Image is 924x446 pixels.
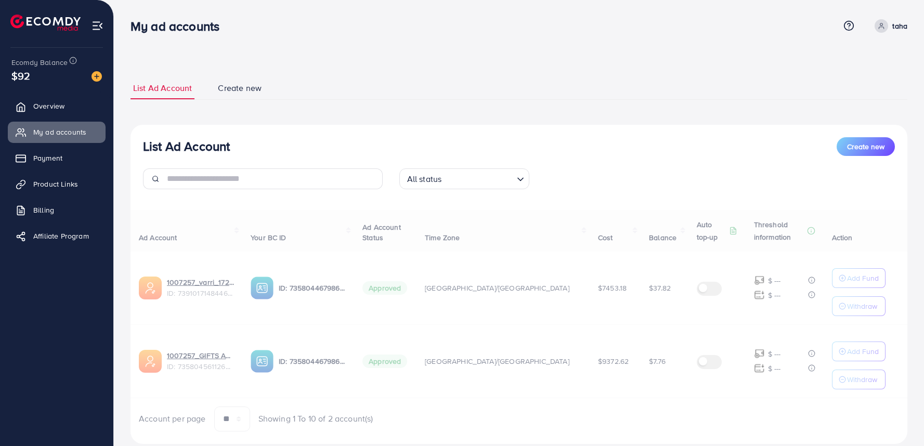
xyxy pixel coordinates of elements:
a: taha [870,19,907,33]
span: Ecomdy Balance [11,57,68,68]
span: $92 [11,68,30,83]
span: Billing [33,205,54,215]
a: Overview [8,96,106,116]
div: Search for option [399,168,529,189]
a: Affiliate Program [8,226,106,246]
span: Create new [218,82,262,94]
span: Product Links [33,179,78,189]
span: Affiliate Program [33,231,89,241]
iframe: Chat [880,399,916,438]
span: Overview [33,101,64,111]
button: Create new [837,137,895,156]
p: taha [892,20,907,32]
a: My ad accounts [8,122,106,142]
a: Product Links [8,174,106,194]
h3: List Ad Account [143,139,230,154]
img: menu [92,20,103,32]
a: Payment [8,148,106,168]
span: Payment [33,153,62,163]
span: List Ad Account [133,82,192,94]
img: image [92,71,102,82]
h3: My ad accounts [131,19,228,34]
span: All status [405,172,444,187]
img: logo [10,15,81,31]
input: Search for option [445,169,512,187]
a: Billing [8,200,106,220]
span: My ad accounts [33,127,86,137]
span: Create new [847,141,884,152]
